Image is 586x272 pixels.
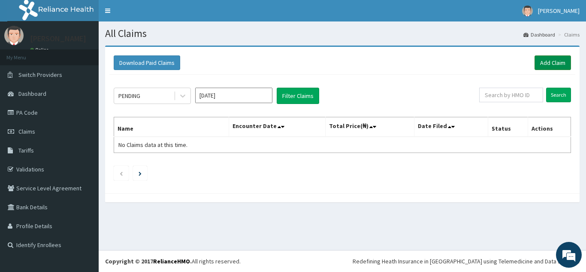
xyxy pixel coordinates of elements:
[105,28,580,39] h1: All Claims
[479,88,543,102] input: Search by HMO ID
[99,250,586,272] footer: All rights reserved.
[528,117,571,137] th: Actions
[18,147,34,154] span: Tariffs
[195,88,272,103] input: Select Month and Year
[30,47,51,53] a: Online
[353,257,580,266] div: Redefining Heath Insurance in [GEOGRAPHIC_DATA] using Telemedicine and Data Science!
[535,55,571,70] a: Add Claim
[119,169,123,177] a: Previous page
[414,117,488,137] th: Date Filed
[522,6,533,16] img: User Image
[325,117,414,137] th: Total Price(₦)
[139,169,142,177] a: Next page
[488,117,528,137] th: Status
[277,88,319,104] button: Filter Claims
[118,141,187,149] span: No Claims data at this time.
[4,26,24,45] img: User Image
[538,7,580,15] span: [PERSON_NAME]
[114,117,229,137] th: Name
[114,55,180,70] button: Download Paid Claims
[18,71,62,79] span: Switch Providers
[546,88,571,102] input: Search
[118,92,140,100] div: PENDING
[556,31,580,38] li: Claims
[18,128,35,135] span: Claims
[153,257,190,265] a: RelianceHMO
[105,257,192,265] strong: Copyright © 2017 .
[523,31,555,38] a: Dashboard
[18,90,46,98] span: Dashboard
[229,117,325,137] th: Encounter Date
[30,35,86,43] p: [PERSON_NAME]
